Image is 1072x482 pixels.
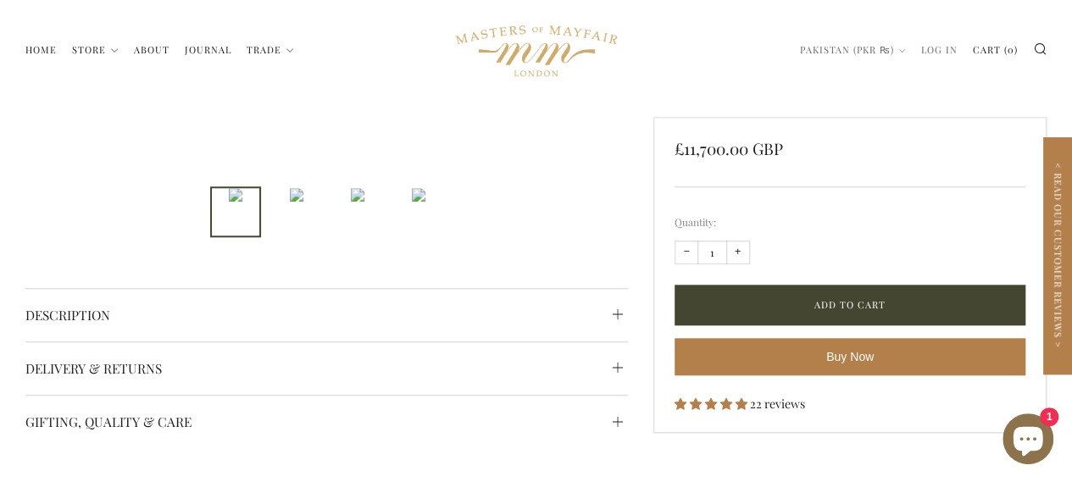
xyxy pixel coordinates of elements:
[675,337,1025,374] button: Buy Now
[25,37,57,64] a: Home
[25,341,628,380] a: DELIVERY & RETURNS
[185,37,231,64] a: Journal
[271,186,322,237] button: 2 of 4
[675,138,783,159] span: £11,700.00 GBP
[25,304,110,326] h3: DESCRIPTION
[229,188,242,202] img: Load image into Gallery viewer, Lavender Pillow Spray Mist Masters of Mayfair UK
[134,37,169,64] a: About
[921,37,958,64] a: Log in
[750,395,805,411] span: 22 reviews
[412,188,425,202] img: Load image into Gallery viewer, Masters of Mayfair Signature Pillow Scent
[393,186,444,237] button: 4 of 4
[332,186,383,237] button: 3 of 4
[997,413,1058,468] inbox-online-store-chat: Shopify online store chat
[814,297,886,310] span: Add to cart
[800,37,906,64] a: Pakistan (PKR ₨)
[210,186,261,237] button: 1 of 4
[25,411,192,433] h3: GIFTING, QUALITY & CARE
[683,246,689,258] span: −
[973,37,1018,64] a: Cart (0)
[25,357,162,380] h3: DELIVERY & RETURNS
[455,8,617,93] img: logo
[675,284,1025,324] button: Add to cart
[290,188,303,202] img: Load image into Gallery viewer, Lavender Pillow Mist Spray Masters of Mayfair Luxury Gift UK
[25,395,628,433] a: GIFTING, QUALITY & CARE
[735,246,741,258] span: +
[247,37,294,64] a: Trade
[1044,137,1072,374] div: Click to open Judge.me floating reviews tab
[1008,44,1014,57] span: 0
[697,240,727,263] input: quantity
[675,217,1025,227] label: Quantity:
[25,288,628,326] a: DESCRIPTION
[351,188,364,202] img: Load image into Gallery viewer, Masters of Mayfair Luxury Pillow Scents
[72,37,119,64] a: Store
[675,395,750,411] span: 4.95 stars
